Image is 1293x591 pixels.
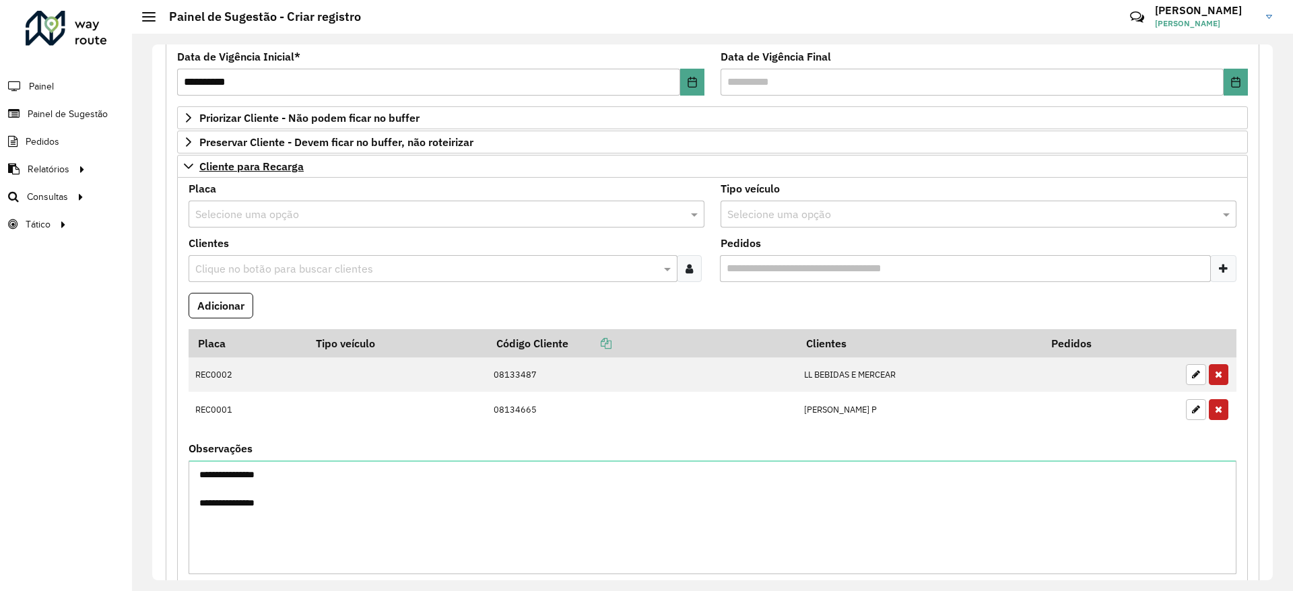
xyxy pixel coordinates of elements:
td: REC0001 [189,392,306,427]
td: 08133487 [487,357,797,392]
a: Priorizar Cliente - Não podem ficar no buffer [177,106,1248,129]
label: Data de Vigência Inicial [177,48,300,65]
label: Tipo veículo [721,180,780,197]
span: Relatórios [28,162,69,176]
label: Clientes [189,235,229,251]
span: Painel de Sugestão [28,107,108,121]
button: Choose Date [1224,69,1248,96]
button: Adicionar [189,293,253,318]
td: LL BEBIDAS E MERCEAR [797,357,1042,392]
label: Observações [189,440,253,456]
label: Placa [189,180,216,197]
h3: [PERSON_NAME] [1155,4,1256,17]
span: Tático [26,217,51,232]
th: Pedidos [1042,329,1179,357]
a: Cliente para Recarga [177,155,1248,178]
span: Cliente para Recarga [199,161,304,172]
span: [PERSON_NAME] [1155,18,1256,30]
span: Painel [29,79,54,94]
td: REC0002 [189,357,306,392]
a: Preservar Cliente - Devem ficar no buffer, não roteirizar [177,131,1248,153]
span: Preservar Cliente - Devem ficar no buffer, não roteirizar [199,137,473,147]
span: Pedidos [26,135,59,149]
th: Placa [189,329,306,357]
span: Consultas [27,190,68,204]
span: Priorizar Cliente - Não podem ficar no buffer [199,112,420,123]
th: Clientes [797,329,1042,357]
a: Copiar [568,337,611,350]
td: [PERSON_NAME] P [797,392,1042,427]
td: 08134665 [487,392,797,427]
th: Tipo veículo [306,329,487,357]
label: Data de Vigência Final [721,48,831,65]
th: Código Cliente [487,329,797,357]
button: Choose Date [680,69,704,96]
a: Contato Rápido [1123,3,1152,32]
h2: Painel de Sugestão - Criar registro [156,9,361,24]
label: Pedidos [721,235,761,251]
